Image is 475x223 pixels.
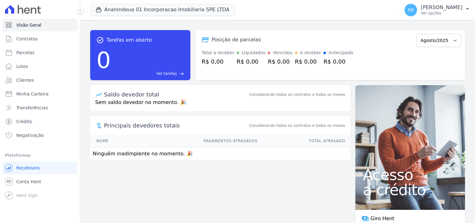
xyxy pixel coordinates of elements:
[113,71,184,76] a: Ver tarefas east
[16,91,49,97] span: Minha Carteira
[3,162,77,174] a: Recebíveis
[16,22,41,28] span: Visão Geral
[400,1,475,19] button: RR [PERSON_NAME] Ver opções
[3,33,77,45] a: Contratos
[3,74,77,86] a: Clientes
[212,36,261,44] div: Posição de parcelas
[202,57,234,66] div: R$ 0,00
[3,175,77,188] a: Conta Hent
[5,152,75,159] div: Plataformas
[90,4,235,16] button: Ananindeua 01 Incorporacao Imobiliaria SPE LTDA
[328,49,353,56] div: Antecipado
[323,57,353,66] div: R$ 0,00
[249,92,345,97] div: Considerando todos os contratos e todos os meses
[363,182,457,197] span: a crédito
[237,57,266,66] div: R$ 0,00
[295,57,321,66] div: R$ 0,00
[3,129,77,142] a: Negativação
[16,179,41,185] span: Conta Hent
[3,88,77,100] a: Minha Carteira
[408,8,414,12] span: RR
[16,105,48,111] span: Transferências
[300,49,321,56] div: A receber
[3,19,77,31] a: Visão Geral
[157,71,177,76] span: Ver tarefas
[258,135,350,148] th: Total Atrasado
[3,101,77,114] a: Transferências
[202,49,234,56] div: Total a receber
[3,115,77,128] a: Crédito
[3,46,77,59] a: Parcelas
[421,11,462,16] p: Ver opções
[96,36,104,44] span: task_alt
[16,118,32,125] span: Crédito
[16,36,38,42] span: Contratos
[16,165,40,171] span: Recebíveis
[249,123,345,128] span: Considerando todos os contratos e todos os meses
[137,135,258,148] th: Pagamentos Atrasados
[90,135,137,148] th: Nome
[3,60,77,73] a: Lotes
[273,49,292,56] div: Vencidos
[106,36,152,44] span: Tarefas em aberto
[370,215,394,222] span: Giro Hent
[90,99,350,111] p: Sem saldo devedor no momento. 🎉
[268,57,292,66] div: R$ 0,00
[104,90,248,99] div: Saldo devedor total
[242,49,266,56] div: Liquidados
[16,49,34,56] span: Parcelas
[179,71,184,76] span: east
[16,77,34,83] span: Clientes
[421,4,462,11] p: [PERSON_NAME]
[96,44,111,76] div: 0
[16,132,44,138] span: Negativação
[16,63,28,70] span: Lotes
[363,167,457,182] span: Acesso
[90,148,350,160] td: Ninguém inadimplente no momento. 🎉
[104,121,248,130] span: Principais devedores totais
